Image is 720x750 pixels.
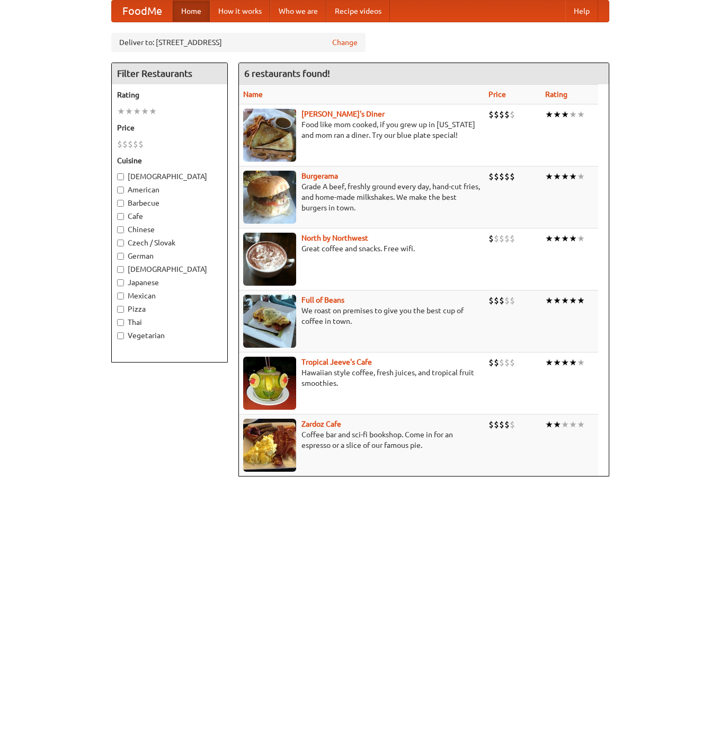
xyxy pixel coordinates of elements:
[545,419,553,430] li: ★
[111,33,366,52] div: Deliver to: [STREET_ADDRESS]
[510,295,515,306] li: $
[133,105,141,117] li: ★
[553,233,561,244] li: ★
[301,172,338,180] a: Burgerama
[117,213,124,220] input: Cafe
[577,419,585,430] li: ★
[117,155,222,166] h5: Cuisine
[545,233,553,244] li: ★
[122,138,128,150] li: $
[488,109,494,120] li: $
[565,1,598,22] a: Help
[510,171,515,182] li: $
[488,171,494,182] li: $
[117,200,124,207] input: Barbecue
[117,293,124,299] input: Mexican
[569,109,577,120] li: ★
[577,295,585,306] li: ★
[577,171,585,182] li: ★
[499,233,504,244] li: $
[243,181,480,213] p: Grade A beef, freshly ground every day, hand-cut fries, and home-made milkshakes. We make the bes...
[494,171,499,182] li: $
[545,295,553,306] li: ★
[301,296,344,304] b: Full of Beans
[561,295,569,306] li: ★
[553,109,561,120] li: ★
[243,90,263,99] a: Name
[117,319,124,326] input: Thai
[133,138,138,150] li: $
[569,233,577,244] li: ★
[141,105,149,117] li: ★
[117,240,124,246] input: Czech / Slovak
[243,171,296,224] img: burgerama.jpg
[117,332,124,339] input: Vegetarian
[243,295,296,348] img: beans.jpg
[117,317,222,328] label: Thai
[117,105,125,117] li: ★
[577,109,585,120] li: ★
[117,211,222,222] label: Cafe
[553,419,561,430] li: ★
[117,251,222,261] label: German
[117,187,124,193] input: American
[499,295,504,306] li: $
[510,419,515,430] li: $
[117,277,222,288] label: Japanese
[553,295,561,306] li: ★
[553,357,561,368] li: ★
[117,264,222,275] label: [DEMOGRAPHIC_DATA]
[510,233,515,244] li: $
[243,243,480,254] p: Great coffee and snacks. Free wifi.
[244,68,330,78] ng-pluralize: 6 restaurants found!
[301,234,368,242] b: North by Northwest
[561,171,569,182] li: ★
[243,419,296,472] img: zardoz.jpg
[504,295,510,306] li: $
[569,357,577,368] li: ★
[301,420,341,428] b: Zardoz Cafe
[569,171,577,182] li: ★
[488,357,494,368] li: $
[499,357,504,368] li: $
[173,1,210,22] a: Home
[488,90,506,99] a: Price
[504,357,510,368] li: $
[117,237,222,248] label: Czech / Slovak
[504,109,510,120] li: $
[561,233,569,244] li: ★
[210,1,270,22] a: How it works
[504,233,510,244] li: $
[510,357,515,368] li: $
[504,419,510,430] li: $
[545,109,553,120] li: ★
[494,233,499,244] li: $
[117,173,124,180] input: [DEMOGRAPHIC_DATA]
[243,357,296,410] img: jeeves.jpg
[117,290,222,301] label: Mexican
[117,122,222,133] h5: Price
[545,90,567,99] a: Rating
[561,419,569,430] li: ★
[499,171,504,182] li: $
[301,358,372,366] a: Tropical Jeeve's Cafe
[117,253,124,260] input: German
[117,330,222,341] label: Vegetarian
[243,305,480,327] p: We roast on premises to give you the best cup of coffee in town.
[112,1,173,22] a: FoodMe
[117,226,124,233] input: Chinese
[117,224,222,235] label: Chinese
[243,367,480,389] p: Hawaiian style coffee, fresh juices, and tropical fruit smoothies.
[243,233,296,286] img: north.jpg
[499,419,504,430] li: $
[510,109,515,120] li: $
[332,37,358,48] a: Change
[569,419,577,430] li: ★
[488,295,494,306] li: $
[545,357,553,368] li: ★
[117,198,222,208] label: Barbecue
[138,138,144,150] li: $
[561,109,569,120] li: ★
